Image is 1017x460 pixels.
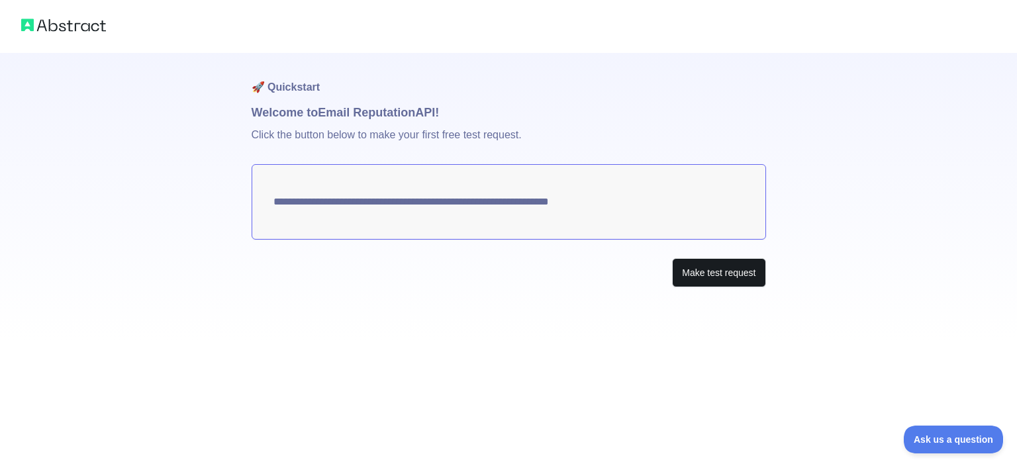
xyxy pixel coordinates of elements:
h1: Welcome to Email Reputation API! [252,103,766,122]
iframe: Toggle Customer Support [904,426,1004,453]
img: Abstract logo [21,16,106,34]
button: Make test request [672,258,765,288]
h1: 🚀 Quickstart [252,53,766,103]
p: Click the button below to make your first free test request. [252,122,766,164]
